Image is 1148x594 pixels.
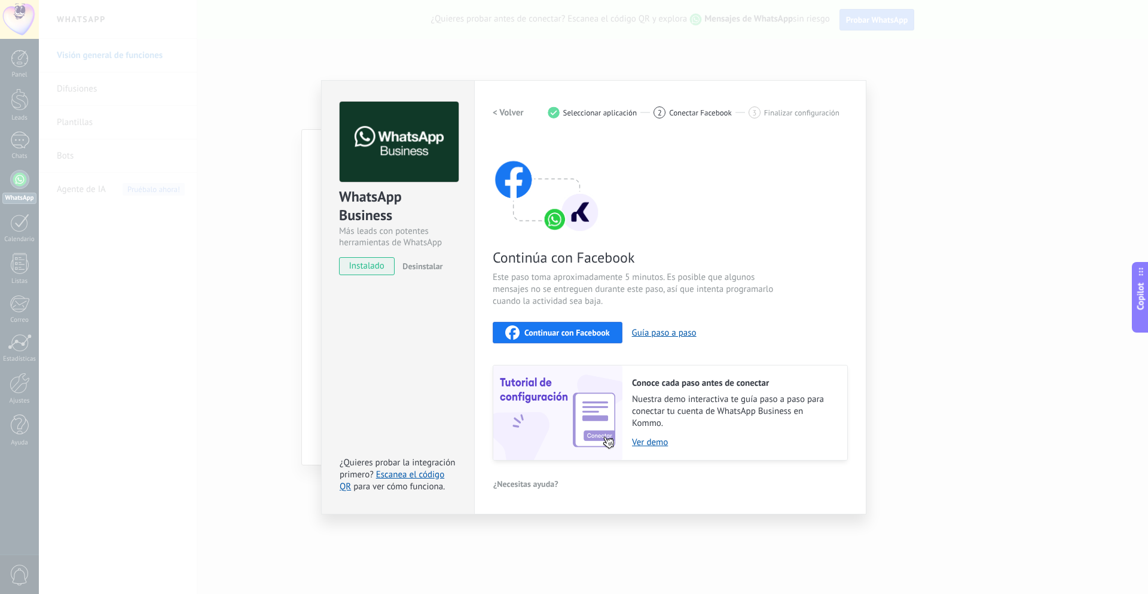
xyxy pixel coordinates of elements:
[563,108,637,117] span: Seleccionar aplicación
[340,257,394,275] span: instalado
[493,475,559,493] button: ¿Necesitas ayuda?
[658,108,662,118] span: 2
[339,187,457,226] div: WhatsApp Business
[493,322,622,343] button: Continuar con Facebook
[493,102,524,123] button: < Volver
[632,377,835,389] h2: Conoce cada paso antes de conectar
[493,107,524,118] h2: < Volver
[493,248,777,267] span: Continúa con Facebook
[493,272,777,307] span: Este paso toma aproximadamente 5 minutos. Es posible que algunos mensajes no se entreguen durante...
[353,481,445,492] span: para ver cómo funciona.
[398,257,442,275] button: Desinstalar
[402,261,442,272] span: Desinstalar
[339,226,457,248] div: Más leads con potentes herramientas de WhatsApp
[764,108,839,117] span: Finalizar configuración
[340,469,444,492] a: Escanea el código QR
[632,437,835,448] a: Ver demo
[632,327,697,339] button: Guía paso a paso
[752,108,756,118] span: 3
[1135,282,1147,310] span: Copilot
[340,102,459,182] img: logo_main.png
[493,138,600,233] img: connect with facebook
[340,457,456,480] span: ¿Quieres probar la integración primero?
[632,394,835,429] span: Nuestra demo interactiva te guía paso a paso para conectar tu cuenta de WhatsApp Business en Kommo.
[493,480,558,488] span: ¿Necesitas ayuda?
[524,328,610,337] span: Continuar con Facebook
[669,108,732,117] span: Conectar Facebook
